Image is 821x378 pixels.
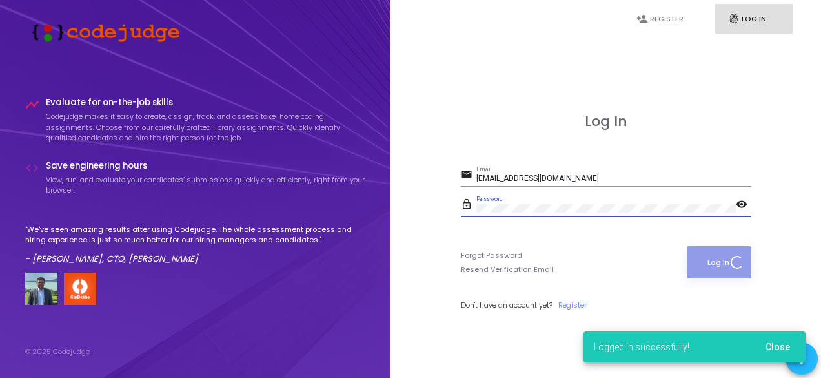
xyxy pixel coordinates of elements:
[25,273,57,305] img: user image
[623,4,701,34] a: person_addRegister
[558,300,587,311] a: Register
[46,161,366,171] h4: Save engineering hours
[765,342,790,352] span: Close
[46,98,366,108] h4: Evaluate for on-the-job skills
[25,346,90,357] div: © 2025 Codejudge
[687,246,751,278] button: Log In
[476,174,751,184] input: Email
[461,113,751,130] h3: Log In
[461,198,476,213] mat-icon: lock_outline
[715,4,793,34] a: fingerprintLog In
[25,253,198,265] em: - [PERSON_NAME], CTO, [PERSON_NAME]
[25,224,366,246] p: "We've seen amazing results after using Codejudge. The whole assessment process and hiring experi...
[755,335,800,359] button: Close
[46,174,366,196] p: View, run, and evaluate your candidates’ submissions quickly and efficiently, right from your bro...
[636,13,648,25] i: person_add
[594,341,689,353] span: Logged in successfully!
[736,198,751,213] mat-icon: visibility
[46,111,366,143] p: Codejudge makes it easy to create, assign, track, and assess take-home coding assignments. Choose...
[461,264,554,275] a: Resend Verification Email
[728,13,740,25] i: fingerprint
[461,300,552,310] span: Don't have an account yet?
[64,273,96,305] img: company-logo
[461,250,522,261] a: Forgot Password
[25,161,39,175] i: code
[25,98,39,112] i: timeline
[461,168,476,184] mat-icon: email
